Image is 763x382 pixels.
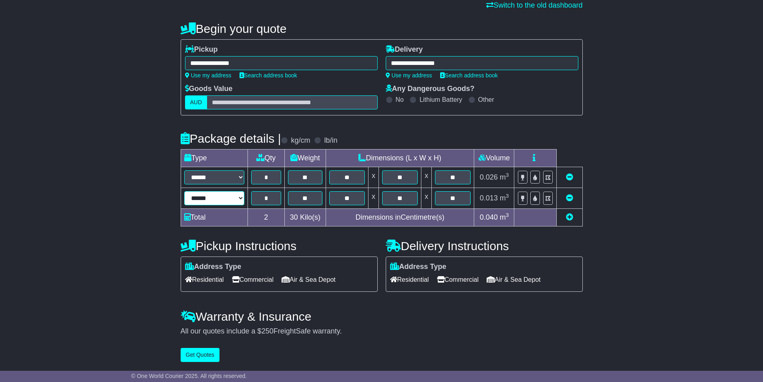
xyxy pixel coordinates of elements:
span: 0.026 [480,173,498,181]
span: Residential [390,273,429,286]
td: Kilo(s) [285,209,326,226]
span: Air & Sea Depot [487,273,541,286]
span: Commercial [232,273,274,286]
a: Switch to the old dashboard [486,1,582,9]
td: Type [181,150,248,167]
span: Commercial [437,273,479,286]
label: Other [478,96,494,103]
td: Total [181,209,248,226]
a: Remove this item [566,194,573,202]
label: Pickup [185,45,218,54]
span: m [500,173,509,181]
td: x [421,167,432,188]
span: Air & Sea Depot [282,273,336,286]
a: Search address book [240,72,297,79]
label: Address Type [185,263,242,271]
td: 2 [248,209,285,226]
sup: 3 [506,212,509,218]
h4: Delivery Instructions [386,239,583,253]
a: Use my address [185,72,232,79]
span: m [500,194,509,202]
label: AUD [185,95,207,109]
td: x [421,188,432,209]
label: No [396,96,404,103]
td: Weight [285,150,326,167]
span: 0.040 [480,213,498,221]
a: Add new item [566,213,573,221]
label: kg/cm [291,136,310,145]
td: Dimensions (L x W x H) [326,150,474,167]
td: x [368,188,378,209]
a: Remove this item [566,173,573,181]
td: Qty [248,150,285,167]
td: Volume [474,150,514,167]
h4: Package details | [181,132,281,145]
label: Address Type [390,263,447,271]
span: 30 [290,213,298,221]
sup: 3 [506,172,509,178]
label: Lithium Battery [419,96,462,103]
a: Search address book [440,72,498,79]
td: x [368,167,378,188]
a: Use my address [386,72,432,79]
label: Any Dangerous Goods? [386,85,475,93]
div: All our quotes include a $ FreightSafe warranty. [181,327,583,336]
h4: Warranty & Insurance [181,310,583,323]
button: Get Quotes [181,348,220,362]
span: Residential [185,273,224,286]
td: Dimensions in Centimetre(s) [326,209,474,226]
h4: Pickup Instructions [181,239,378,253]
span: 0.013 [480,194,498,202]
span: m [500,213,509,221]
label: Goods Value [185,85,233,93]
label: lb/in [324,136,337,145]
span: © One World Courier 2025. All rights reserved. [131,373,247,379]
span: 250 [262,327,274,335]
sup: 3 [506,193,509,199]
label: Delivery [386,45,423,54]
h4: Begin your quote [181,22,583,35]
